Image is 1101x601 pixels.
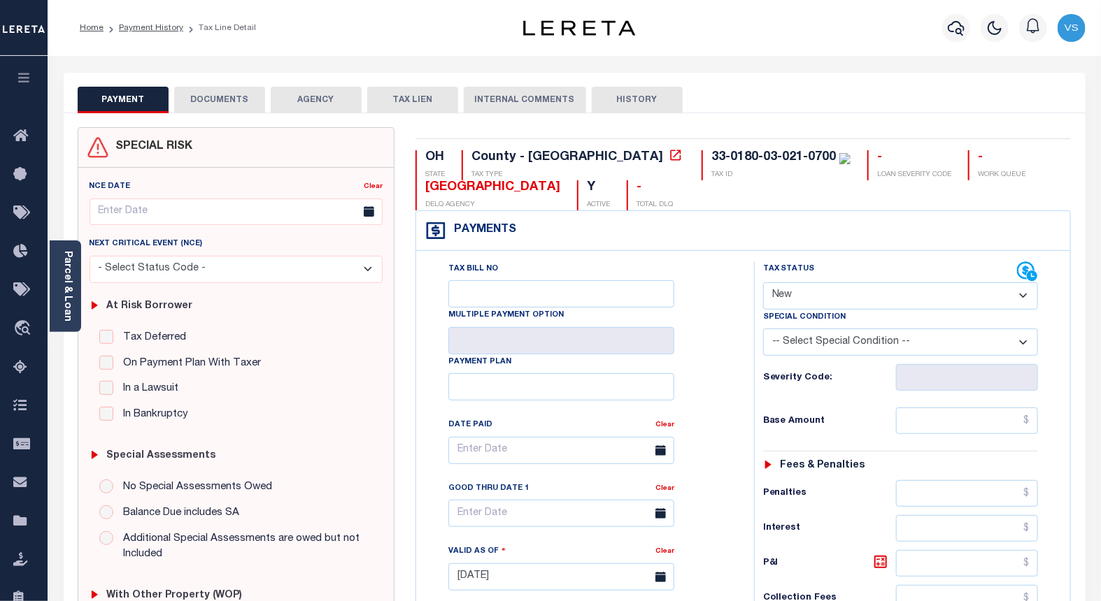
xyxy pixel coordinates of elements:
a: Clear [655,485,674,492]
label: Tax Status [763,263,815,275]
input: Enter Date [90,198,383,226]
input: $ [896,515,1039,542]
h6: Severity Code: [763,372,896,384]
button: INTERNAL COMMENTS [464,87,586,113]
label: Tax Bill No [448,263,498,275]
label: Additional Special Assessments are owed but not Included [116,531,373,563]
h6: Penalties [763,488,896,499]
button: AGENCY [271,87,362,113]
p: ACTIVE [587,200,610,210]
input: $ [896,550,1039,577]
div: 33-0180-03-021-0700 [711,151,836,164]
img: svg+xml;base64,PHN2ZyB4bWxucz0iaHR0cDovL3d3dy53My5vcmcvMjAwMC9zdmciIHBvaW50ZXItZXZlbnRzPSJub25lIi... [1058,14,1086,42]
div: - [877,150,951,166]
label: Tax Deferred [116,330,186,346]
button: HISTORY [592,87,683,113]
label: Multiple Payment Option [448,310,564,321]
p: LOAN SEVERITY CODE [877,170,951,180]
label: Good Thru Date 1 [448,483,529,495]
label: In a Lawsuit [116,381,178,397]
button: DOCUMENTS [174,87,265,113]
h6: Interest [763,523,896,534]
a: Clear [655,421,674,428]
input: $ [896,480,1039,507]
label: On Payment Plan With Taxer [116,356,261,372]
div: - [637,180,673,196]
h6: Fees & Penalties [780,460,865,472]
div: Y [587,180,610,196]
input: $ [896,407,1039,434]
i: travel_explore [13,320,36,338]
p: WORK QUEUE [978,170,1025,180]
label: Next Critical Event (NCE) [90,238,203,250]
label: No Special Assessments Owed [116,479,272,495]
h6: Base Amount [763,416,896,427]
a: Parcel & Loan [62,251,72,321]
label: Payment Plan [448,356,511,368]
a: Home [80,24,104,32]
a: Clear [364,183,383,190]
h6: P&I [763,553,896,573]
h6: At Risk Borrower [106,300,192,312]
a: Clear [655,548,674,555]
button: TAX LIEN [367,87,458,113]
div: County - [GEOGRAPHIC_DATA] [471,151,663,164]
label: Balance Due includes SA [116,505,239,521]
label: Date Paid [448,419,492,431]
p: STATE [425,170,445,180]
div: - [978,150,1025,166]
input: Enter Date [448,500,674,527]
label: Special Condition [763,312,846,324]
img: check-icon-green.svg [839,153,851,164]
button: PAYMENT [78,87,169,113]
h4: SPECIAL RISK [109,140,193,154]
p: TAX ID [711,170,851,180]
p: DELQ AGENCY [425,200,560,210]
li: Tax Line Detail [183,22,256,34]
label: In Bankruptcy [116,407,188,423]
h6: Special Assessments [106,450,215,462]
img: logo-dark.svg [523,20,635,36]
p: TOTAL DLQ [637,200,673,210]
input: Enter Date [448,563,674,591]
h4: Payments [447,224,516,237]
input: Enter Date [448,437,674,464]
label: Valid as Of [448,544,506,558]
label: NCE Date [90,181,131,193]
div: OH [425,150,445,166]
a: Payment History [119,24,183,32]
div: [GEOGRAPHIC_DATA] [425,180,560,196]
p: TAX TYPE [471,170,685,180]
